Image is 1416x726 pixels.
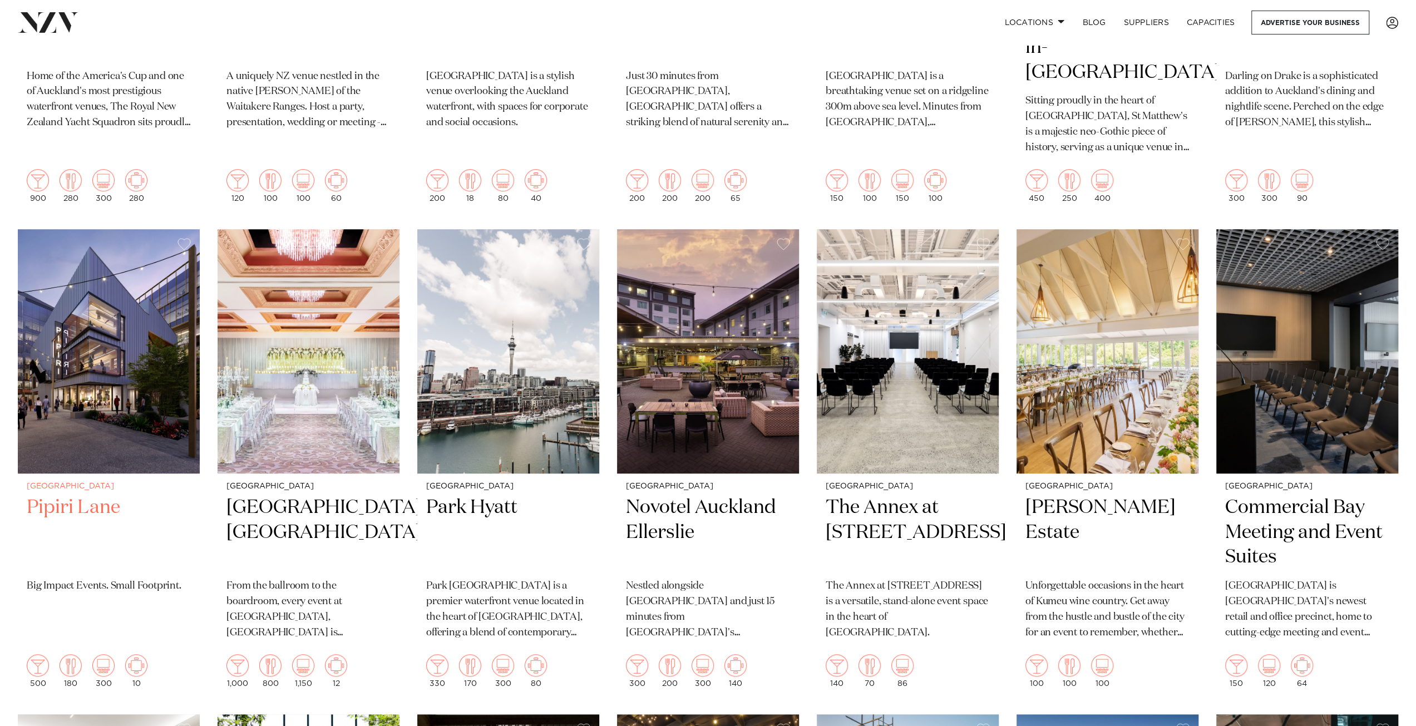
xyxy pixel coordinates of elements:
[27,169,49,203] div: 900
[492,169,514,191] img: theatre.png
[492,654,514,688] div: 300
[891,654,914,676] img: theatre.png
[1291,169,1313,203] div: 90
[826,495,990,570] h2: The Annex at [STREET_ADDRESS]
[817,229,999,697] a: [GEOGRAPHIC_DATA] The Annex at [STREET_ADDRESS] The Annex at [STREET_ADDRESS] is a versatile, sta...
[27,654,49,676] img: cocktail.png
[1025,654,1048,676] img: cocktail.png
[1225,69,1389,131] p: Darling on Drake is a sophisticated addition to Auckland's dining and nightlife scene. Perched on...
[1091,654,1113,688] div: 100
[259,654,282,688] div: 800
[92,654,115,688] div: 300
[1225,654,1247,688] div: 150
[626,495,790,570] h2: Novotel Auckland Ellerslie
[1058,654,1080,688] div: 100
[27,579,191,594] p: Big Impact Events. Small Footprint.
[626,169,648,203] div: 200
[525,169,547,191] img: meeting.png
[18,12,78,32] img: nzv-logo.png
[1025,93,1190,156] p: Sitting proudly in the heart of [GEOGRAPHIC_DATA], St Matthew's is a majestic neo-Gothic piece of...
[226,169,249,191] img: cocktail.png
[426,482,590,491] small: [GEOGRAPHIC_DATA]
[692,654,714,676] img: theatre.png
[924,169,946,203] div: 100
[125,169,147,191] img: meeting.png
[426,579,590,641] p: Park [GEOGRAPHIC_DATA] is a premier waterfront venue located in the heart of [GEOGRAPHIC_DATA], o...
[60,654,82,688] div: 180
[826,579,990,641] p: The Annex at [STREET_ADDRESS] is a versatile, stand-alone event space in the heart of [GEOGRAPHIC...
[325,654,347,688] div: 12
[125,654,147,676] img: meeting.png
[1258,654,1280,676] img: theatre.png
[1258,654,1280,688] div: 120
[1291,654,1313,688] div: 64
[1025,482,1190,491] small: [GEOGRAPHIC_DATA]
[426,654,448,688] div: 330
[1225,579,1389,641] p: [GEOGRAPHIC_DATA] is [GEOGRAPHIC_DATA]'s newest retail and office precinct, home to cutting-edge ...
[859,169,881,203] div: 100
[292,654,314,676] img: theatre.png
[1073,11,1114,34] a: BLOG
[226,654,249,676] img: cocktail.png
[626,579,790,641] p: Nestled alongside [GEOGRAPHIC_DATA] and just 15 minutes from [GEOGRAPHIC_DATA]'s [GEOGRAPHIC_DATA...
[826,654,848,676] img: cocktail.png
[426,169,448,203] div: 200
[1091,169,1113,191] img: theatre.png
[826,169,848,203] div: 150
[1058,169,1080,191] img: dining.png
[626,169,648,191] img: cocktail.png
[18,229,200,697] a: [GEOGRAPHIC_DATA] Pipiri Lane Big Impact Events. Small Footprint. 500 180 300 10
[1025,495,1190,570] h2: [PERSON_NAME] Estate
[459,654,481,676] img: dining.png
[1225,495,1389,570] h2: Commercial Bay Meeting and Event Suites
[92,654,115,676] img: theatre.png
[659,654,681,688] div: 200
[60,654,82,676] img: dining.png
[1025,654,1048,688] div: 100
[859,654,881,688] div: 70
[226,579,391,641] p: From the ballroom to the boardroom, every event at [GEOGRAPHIC_DATA], [GEOGRAPHIC_DATA] is distin...
[626,654,648,676] img: cocktail.png
[492,169,514,203] div: 80
[226,482,391,491] small: [GEOGRAPHIC_DATA]
[859,654,881,676] img: dining.png
[1225,169,1247,203] div: 300
[724,169,747,191] img: meeting.png
[626,482,790,491] small: [GEOGRAPHIC_DATA]
[525,654,547,688] div: 80
[92,169,115,203] div: 300
[1178,11,1244,34] a: Capacities
[626,69,790,131] p: Just 30 minutes from [GEOGRAPHIC_DATA], [GEOGRAPHIC_DATA] offers a striking blend of natural sere...
[27,654,49,688] div: 500
[826,654,848,688] div: 140
[325,169,347,191] img: meeting.png
[292,169,314,203] div: 100
[1291,654,1313,676] img: meeting.png
[1091,654,1113,676] img: theatre.png
[417,229,599,697] a: [GEOGRAPHIC_DATA] Park Hyatt Park [GEOGRAPHIC_DATA] is a premier waterfront venue located in the ...
[459,654,481,688] div: 170
[1225,482,1389,491] small: [GEOGRAPHIC_DATA]
[125,654,147,688] div: 10
[325,169,347,203] div: 60
[27,482,191,491] small: [GEOGRAPHIC_DATA]
[525,169,547,203] div: 40
[1258,169,1280,191] img: dining.png
[826,69,990,131] p: [GEOGRAPHIC_DATA] is a breathtaking venue set on a ridgeline 300m above sea level. Minutes from [...
[426,69,590,131] p: [GEOGRAPHIC_DATA] is a stylish venue overlooking the Auckland waterfront, with spaces for corpora...
[659,169,681,203] div: 200
[1091,169,1113,203] div: 400
[859,169,881,191] img: dining.png
[292,654,314,688] div: 1,150
[826,482,990,491] small: [GEOGRAPHIC_DATA]
[1058,654,1080,676] img: dining.png
[226,169,249,203] div: 120
[426,495,590,570] h2: Park Hyatt
[27,69,191,131] p: Home of the America's Cup and one of Auckland's most prestigious waterfront venues, The Royal New...
[1058,169,1080,203] div: 250
[27,169,49,191] img: cocktail.png
[525,654,547,676] img: meeting.png
[1258,169,1280,203] div: 300
[325,654,347,676] img: meeting.png
[259,169,282,191] img: dining.png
